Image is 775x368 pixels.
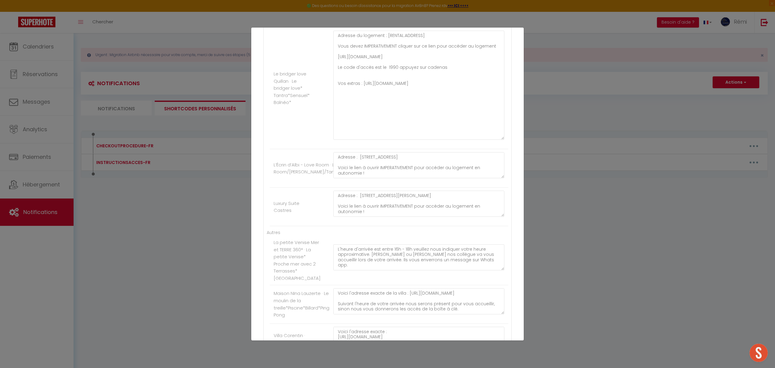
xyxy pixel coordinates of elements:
[267,229,280,236] label: Autres
[750,344,768,362] div: Ouvrir le chat
[274,70,310,106] label: Le bridger love Quillan · Le bridger love* Tantra*Sensuel* Balnéo*
[274,161,388,176] label: L’Écrin d’Albi - Love Room · Love Room/[PERSON_NAME]/Tantra/Insolite/Romantique
[274,290,329,318] label: Maison NIna Lauzerte · Le moulin de la treille*Piscine*Billard*Ping Pong
[274,239,321,282] label: La petite Venise Mer et TERRE 360° · La petite Venise* Proche mer avec 2 Terrasses*[GEOGRAPHIC_DATA]
[274,200,305,214] label: Luxury Suite Castres
[274,332,321,353] label: Villa Corentin · [GEOGRAPHIC_DATA] avec piscine*015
